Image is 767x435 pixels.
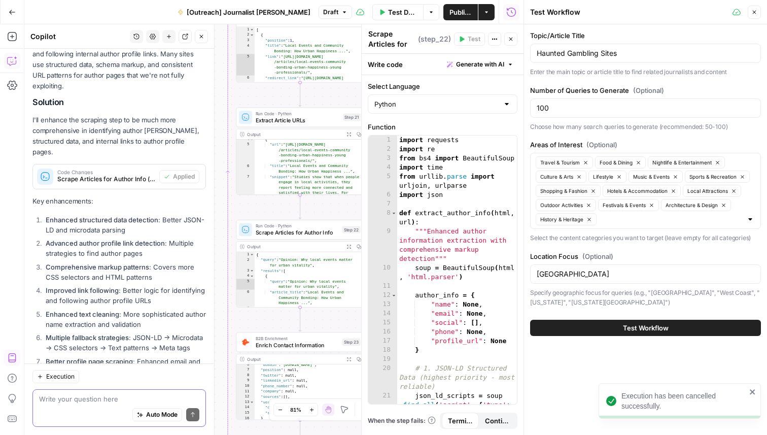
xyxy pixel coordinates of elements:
span: Generate with AI [456,60,504,69]
div: Copilot [30,31,127,42]
div: 20 [368,364,397,391]
div: 3 [236,268,255,274]
span: (Optional) [633,85,664,95]
span: Toggle code folding, rows 2 through 15 [250,32,254,38]
span: Publish [449,7,472,17]
button: Auto Mode [132,408,182,421]
span: Toggle code folding, rows 4 through 13 [250,274,254,279]
li: : Multiple strategies to find author pages [43,238,206,258]
button: Lifestyle [588,171,626,183]
p: Enter the main topic or article title to find related journalists and content [530,67,761,77]
div: 7 [236,367,255,373]
div: 4 [236,43,255,54]
input: 100 [537,103,754,113]
span: Travel & Tourism [540,158,580,166]
div: 5 [236,142,255,163]
div: Output [247,131,341,138]
div: 18 [368,346,397,355]
strong: Comprehensive markup patterns [46,263,149,271]
div: 13 [236,399,255,405]
li: : Better JSON-LD and microdata parsing [43,215,206,235]
div: 4 [368,163,397,172]
div: Step 23 [342,339,361,346]
div: 11 [236,389,255,394]
span: Toggle code folding, rows 3 through 38 [250,268,254,274]
div: Run Code · PythonScrape Articles for Author InfoStep 22Output{ "query":"Opinion: Why local events... [236,220,364,308]
span: Local Attractions [687,187,728,195]
input: e.g., "AI in Healthcare", "Sustainable Energy Solutions" [537,48,754,58]
span: Test Data [388,7,417,17]
span: Music & Events [633,173,670,181]
span: Toggle code folding, rows 1 through 80 [250,27,254,32]
div: 19 [368,355,397,364]
div: Run Code · PythonExtract Article URLsStep 21Output { "url":"[URL][DOMAIN_NAME] /articles/local-ev... [236,107,364,195]
button: Local Attractions [683,185,741,197]
div: 5 [236,54,255,75]
strong: Advanced author profile link detection [46,239,165,247]
span: Run Code · Python [256,223,339,229]
div: 11 [368,282,397,291]
strong: Multiple fallback strategies [46,333,129,342]
span: Food & Dining [600,158,633,166]
button: Hotels & Accommodation [603,185,681,197]
div: 10 [236,384,255,389]
div: 5 [236,279,255,289]
span: Architecture & Design [666,201,718,209]
div: 14 [368,309,397,318]
div: 15 [236,410,255,416]
g: Edge from step_20 to step_21 [299,82,301,106]
div: 5 [368,172,397,190]
label: Select Language [368,81,517,91]
span: Festivals & Events [603,201,646,209]
span: Sports & Recreation [689,173,737,181]
div: Execution has been cancelled successfully. [621,391,746,411]
div: 7 [368,199,397,209]
div: 1 [368,136,397,145]
span: Scrape Articles for Author Info [256,228,339,237]
div: 10 [368,263,397,282]
span: Toggle code folding, rows 8 through 202 [391,209,397,218]
p: Select the content categories you want to target (leave empty for all categories) [530,233,761,243]
div: 16 [236,416,255,421]
button: Music & Events [629,171,683,183]
button: Continue [479,413,516,429]
a: When the step fails: [368,416,436,425]
div: 12 [368,291,397,300]
div: B2B EnrichmentEnrich Contact InformationStep 23Output "domain":"[DOMAIN_NAME]", "position": null,... [236,332,364,420]
div: 15 [368,318,397,327]
span: Terminate Workflow [448,416,473,426]
button: Outdoor Activities [536,199,596,211]
div: 8 [368,209,397,227]
label: Topic/Article Title [530,30,761,41]
span: Draft [323,8,338,17]
span: History & Heritage [540,215,583,223]
span: Extract Article URLs [256,116,340,124]
button: [Outreach] Journalist [PERSON_NAME] [171,4,317,20]
span: Shopping & Fashion [540,187,587,195]
button: Nightlife & Entertainment [648,156,725,169]
button: Culture & Arts [536,171,586,183]
div: 4 [236,274,255,279]
div: 17 [368,337,397,346]
div: 7 [236,174,255,201]
strong: Better profile page scraping [46,357,133,365]
div: 6 [236,163,255,174]
li: : Better logic for identifying and following author profile URLs [43,285,206,306]
span: [Outreach] Journalist [PERSON_NAME] [187,7,310,17]
div: Output [247,243,341,250]
img: pda2t1ka3kbvydj0uf1ytxpc9563 [241,338,250,346]
button: close [749,388,756,396]
div: 1 [236,252,255,257]
span: ( step_22 ) [418,34,451,44]
button: Applied [159,170,199,183]
span: Lifestyle [593,173,613,181]
h2: Solution [32,97,206,107]
div: 8 [236,373,255,378]
p: I'll enhance the scraping step to be much more comprehensive in identifying author [PERSON_NAME],... [32,115,206,158]
input: e.g., "United States", "West Coast", "California" [537,269,754,279]
div: 9 [236,378,255,384]
strong: Enhanced text cleaning [46,310,119,318]
button: Food & Dining [595,156,646,169]
div: 21 [368,391,397,419]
